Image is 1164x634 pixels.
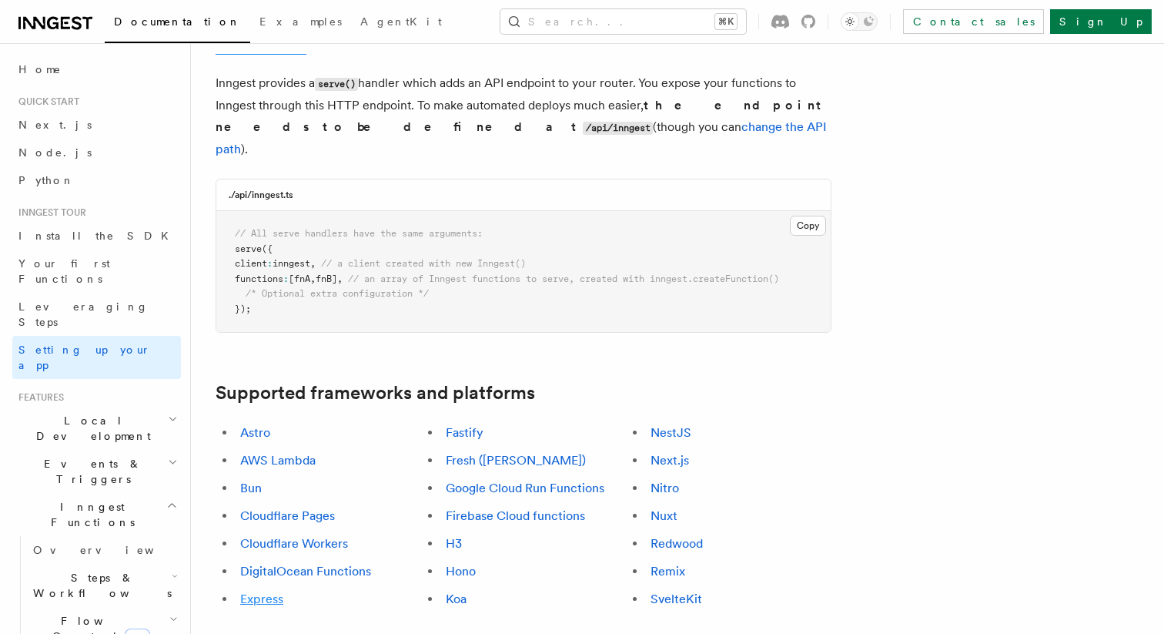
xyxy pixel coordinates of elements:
[651,453,689,468] a: Next.js
[105,5,250,43] a: Documentation
[12,222,181,250] a: Install the SDK
[240,536,348,551] a: Cloudflare Workers
[114,15,241,28] span: Documentation
[216,72,831,160] p: Inngest provides a handler which adds an API endpoint to your router. You expose your functions t...
[27,536,181,564] a: Overview
[240,481,262,495] a: Bun
[18,230,178,242] span: Install the SDK
[18,257,110,285] span: Your first Functions
[651,592,702,606] a: SvelteKit
[316,273,337,284] span: fnB]
[446,536,462,551] a: H3
[1050,9,1152,34] a: Sign Up
[12,111,181,139] a: Next.js
[310,273,316,284] span: ,
[12,456,168,487] span: Events & Triggers
[790,216,826,236] button: Copy
[262,243,273,254] span: ({
[321,258,526,269] span: // a client created with new Inngest()
[12,493,181,536] button: Inngest Functions
[651,508,677,523] a: Nuxt
[315,78,358,91] code: serve()
[240,508,335,523] a: Cloudflare Pages
[216,382,535,404] a: Supported frameworks and platforms
[259,15,342,28] span: Examples
[348,273,779,284] span: // an array of Inngest functions to serve, created with inngest.createFunction()
[283,273,289,284] span: :
[229,189,293,201] h3: ./api/inngest.ts
[583,122,653,135] code: /api/inngest
[12,250,181,293] a: Your first Functions
[337,273,343,284] span: ,
[27,564,181,607] button: Steps & Workflows
[651,481,679,495] a: Nitro
[235,228,483,239] span: // All serve handlers have the same arguments:
[18,146,92,159] span: Node.js
[240,564,371,579] a: DigitalOcean Functions
[651,425,691,440] a: NestJS
[446,425,483,440] a: Fastify
[33,544,192,556] span: Overview
[446,453,586,468] a: Fresh ([PERSON_NAME])
[446,481,604,495] a: Google Cloud Run Functions
[12,450,181,493] button: Events & Triggers
[12,407,181,450] button: Local Development
[651,536,703,551] a: Redwood
[310,258,316,269] span: ,
[235,258,267,269] span: client
[841,12,878,31] button: Toggle dark mode
[235,273,283,284] span: functions
[235,304,251,314] span: });
[446,592,467,606] a: Koa
[446,508,585,523] a: Firebase Cloud functions
[18,119,92,131] span: Next.js
[235,243,262,254] span: serve
[903,9,1044,34] a: Contact sales
[27,570,172,601] span: Steps & Workflows
[12,139,181,166] a: Node.js
[267,258,273,269] span: :
[240,425,270,440] a: Astro
[273,258,310,269] span: inngest
[351,5,451,42] a: AgentKit
[240,453,316,468] a: AWS Lambda
[246,288,429,299] span: /* Optional extra configuration */
[500,9,746,34] button: Search...⌘K
[12,499,166,530] span: Inngest Functions
[18,174,75,186] span: Python
[12,391,64,404] span: Features
[250,5,351,42] a: Examples
[651,564,685,579] a: Remix
[12,413,168,444] span: Local Development
[12,293,181,336] a: Leveraging Steps
[18,62,62,77] span: Home
[12,96,79,108] span: Quick start
[12,166,181,194] a: Python
[18,300,149,328] span: Leveraging Steps
[360,15,442,28] span: AgentKit
[12,206,86,219] span: Inngest tour
[240,592,283,606] a: Express
[12,55,181,83] a: Home
[12,336,181,379] a: Setting up your app
[715,14,737,29] kbd: ⌘K
[289,273,310,284] span: [fnA
[446,564,476,579] a: Hono
[18,344,151,371] span: Setting up your app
